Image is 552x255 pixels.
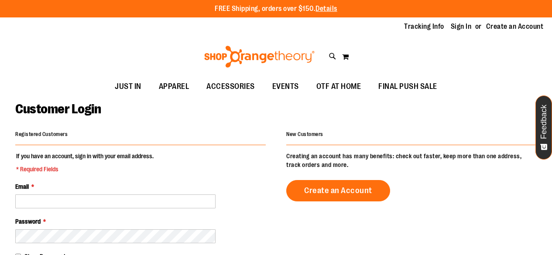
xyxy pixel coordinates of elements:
[286,131,323,137] strong: New Customers
[150,77,198,97] a: APPAREL
[535,95,552,160] button: Feedback - Show survey
[272,77,299,96] span: EVENTS
[451,22,472,31] a: Sign In
[286,152,537,169] p: Creating an account has many benefits: check out faster, keep more than one address, track orders...
[203,46,316,68] img: Shop Orangetheory
[106,77,150,97] a: JUST IN
[370,77,446,97] a: FINAL PUSH SALE
[159,77,189,96] span: APPAREL
[198,77,264,97] a: ACCESSORIES
[15,102,101,116] span: Customer Login
[286,180,390,201] a: Create an Account
[15,131,68,137] strong: Registered Customers
[15,183,29,190] span: Email
[16,165,154,173] span: * Required Fields
[304,186,372,195] span: Create an Account
[315,5,337,13] a: Details
[215,4,337,14] p: FREE Shipping, orders over $150.
[15,152,154,173] legend: If you have an account, sign in with your email address.
[404,22,444,31] a: Tracking Info
[378,77,437,96] span: FINAL PUSH SALE
[15,218,41,225] span: Password
[115,77,141,96] span: JUST IN
[486,22,544,31] a: Create an Account
[206,77,255,96] span: ACCESSORIES
[264,77,308,97] a: EVENTS
[308,77,370,97] a: OTF AT HOME
[540,105,548,139] span: Feedback
[316,77,361,96] span: OTF AT HOME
